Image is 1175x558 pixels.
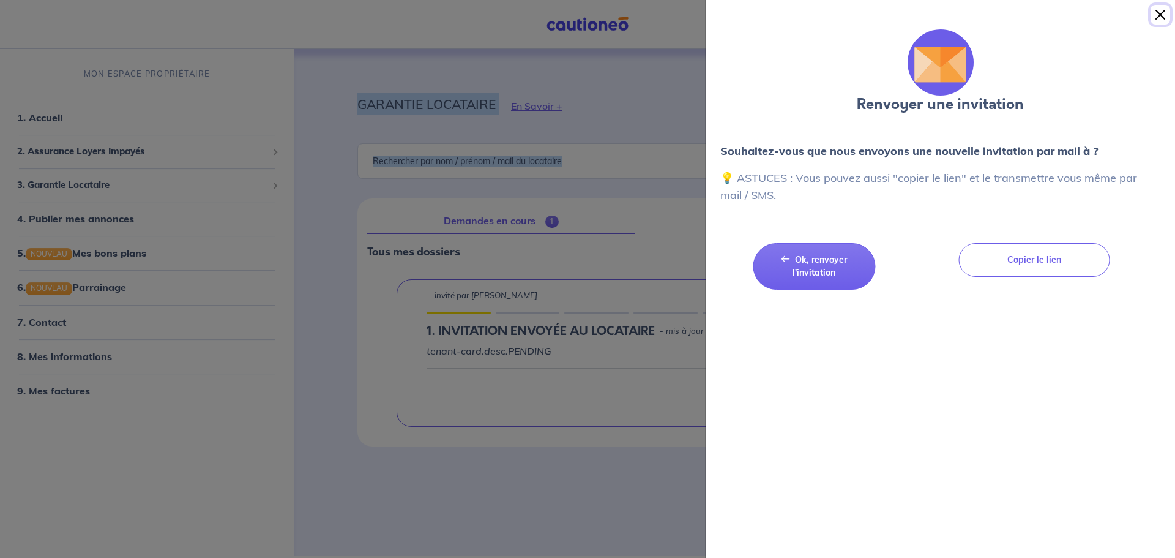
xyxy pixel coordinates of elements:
[753,243,875,290] button: Ok, renvoyer l'invitation
[1151,5,1170,25] button: Close
[908,29,974,96] img: illu_renvoyer_invit.svg
[793,254,847,278] span: Ok, renvoyer l'invitation
[958,243,1110,277] button: Copier le lien
[720,96,1160,113] h4: Renvoyer une invitation
[720,170,1160,204] p: 💡 ASTUCES : Vous pouvez aussi "copier le lien" et le transmettre vous même par mail / SMS.
[720,144,1099,158] strong: Souhaitez-vous que nous envoyons une nouvelle invitation par mail à ?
